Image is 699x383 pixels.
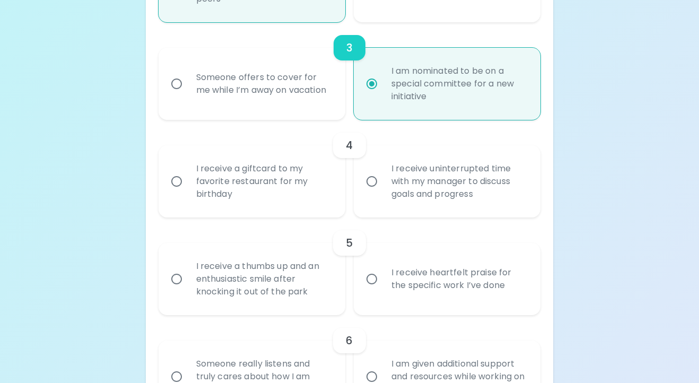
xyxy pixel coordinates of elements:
[346,39,353,56] h6: 3
[159,22,541,120] div: choice-group-check
[188,247,339,311] div: I receive a thumbs up and an enthusiastic smile after knocking it out of the park
[188,150,339,213] div: I receive a giftcard to my favorite restaurant for my birthday
[383,150,535,213] div: I receive uninterrupted time with my manager to discuss goals and progress
[383,254,535,304] div: I receive heartfelt praise for the specific work I’ve done
[346,137,353,154] h6: 4
[159,120,541,217] div: choice-group-check
[383,52,535,116] div: I am nominated to be on a special committee for a new initiative
[159,217,541,315] div: choice-group-check
[346,234,353,251] h6: 5
[346,332,353,349] h6: 6
[188,58,339,109] div: Someone offers to cover for me while I’m away on vacation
